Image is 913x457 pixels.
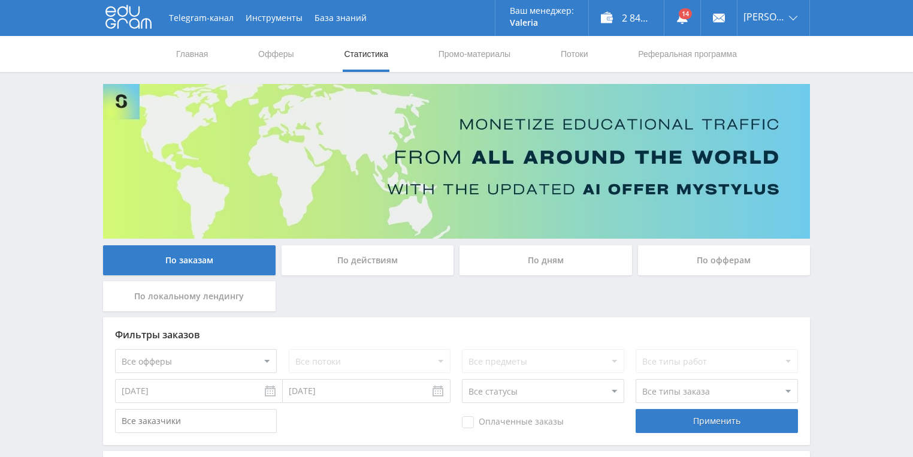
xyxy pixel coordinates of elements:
[510,18,574,28] p: Valeria
[638,245,811,275] div: По офферам
[103,84,810,239] img: Banner
[462,416,564,428] span: Оплаченные заказы
[636,409,797,433] div: Применить
[257,36,295,72] a: Офферы
[459,245,632,275] div: По дням
[103,245,276,275] div: По заказам
[115,329,798,340] div: Фильтры заказов
[437,36,512,72] a: Промо-материалы
[743,12,785,22] span: [PERSON_NAME]
[343,36,389,72] a: Статистика
[510,6,574,16] p: Ваш менеджер:
[560,36,589,72] a: Потоки
[115,409,277,433] input: Все заказчики
[282,245,454,275] div: По действиям
[103,281,276,311] div: По локальному лендингу
[175,36,209,72] a: Главная
[637,36,738,72] a: Реферальная программа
